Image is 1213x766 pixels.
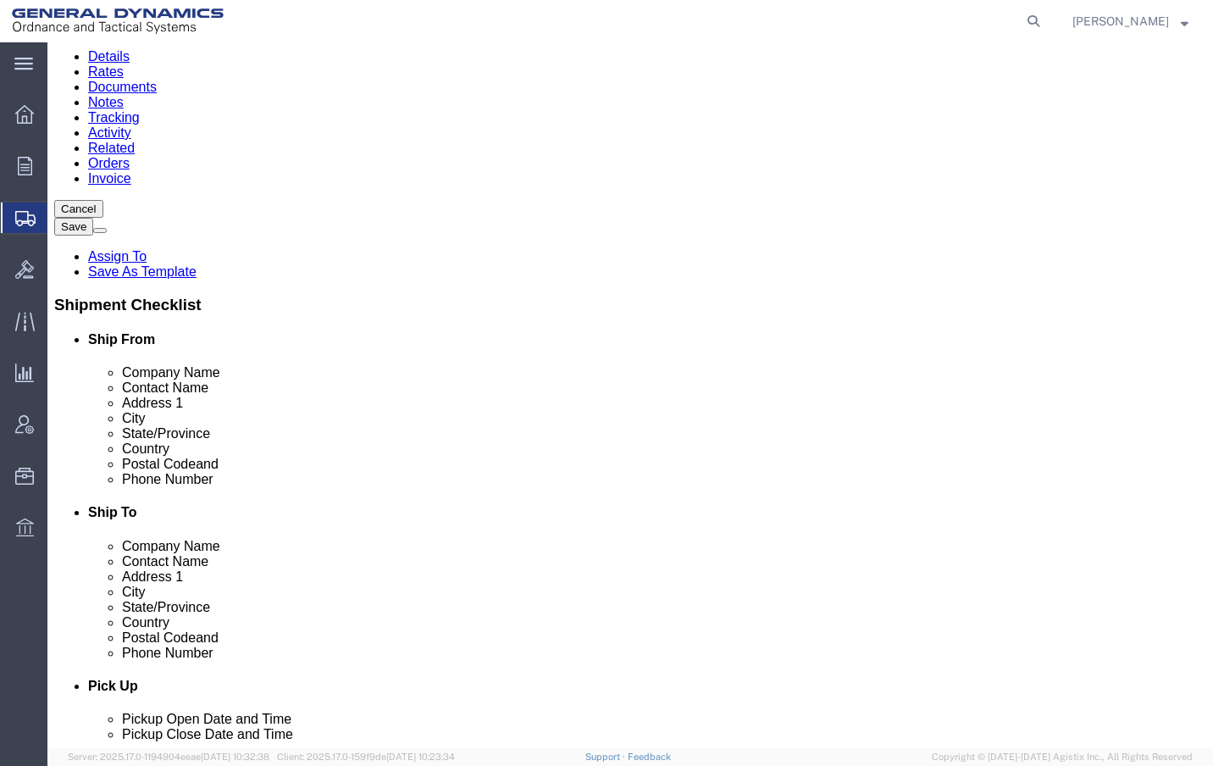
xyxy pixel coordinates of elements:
img: logo [12,8,224,34]
a: Support [585,752,628,762]
span: Server: 2025.17.0-1194904eeae [68,752,269,762]
span: [DATE] 10:23:34 [386,752,455,762]
span: Client: 2025.17.0-159f9de [277,752,455,762]
span: Aaron Craig [1072,12,1169,31]
span: Copyright © [DATE]-[DATE] Agistix Inc., All Rights Reserved [932,750,1193,764]
span: [DATE] 10:32:38 [201,752,269,762]
iframe: FS Legacy Container [47,42,1213,748]
button: [PERSON_NAME] [1072,11,1189,31]
a: Feedback [628,752,671,762]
